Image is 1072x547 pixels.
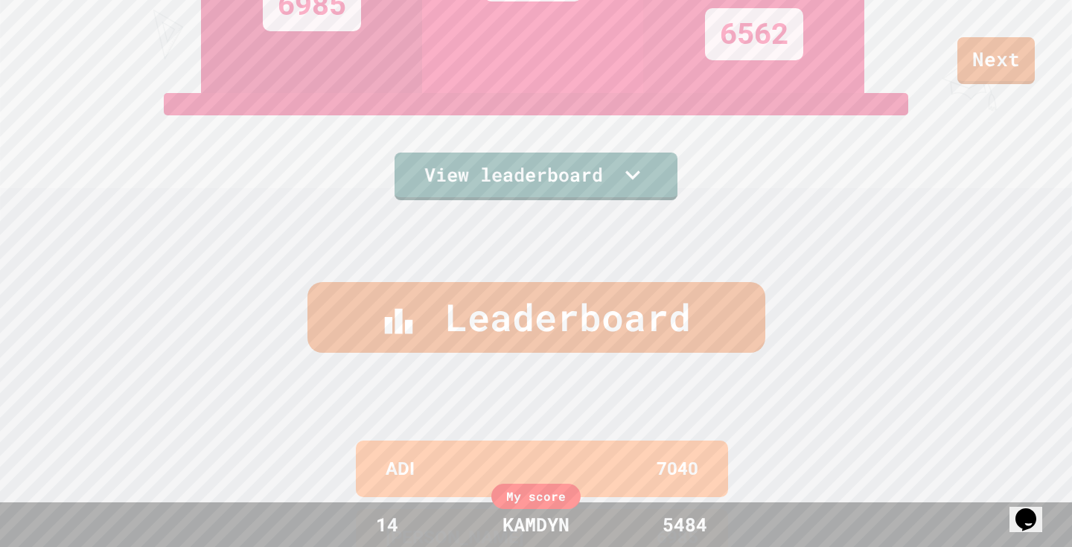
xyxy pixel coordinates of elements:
a: Next [957,37,1035,84]
p: ADI [386,455,415,482]
div: 6562 [705,8,803,60]
div: 5484 [629,511,741,539]
div: KAMDYN [488,511,584,539]
div: Leaderboard [307,282,765,353]
div: My score [491,484,581,509]
a: View leaderboard [395,153,677,200]
iframe: chat widget [1009,487,1057,532]
div: 14 [331,511,443,539]
p: 7040 [657,455,698,482]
